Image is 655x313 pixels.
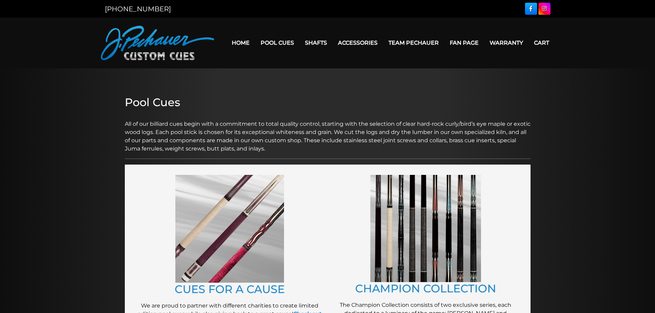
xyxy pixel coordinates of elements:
[125,112,531,153] p: All of our billiard cues begin with a commitment to total quality control, starting with the sele...
[175,282,285,296] a: CUES FOR A CAUSE
[105,5,171,13] a: [PHONE_NUMBER]
[383,34,444,52] a: Team Pechauer
[125,96,531,109] h2: Pool Cues
[255,34,299,52] a: Pool Cues
[101,26,214,60] img: Pechauer Custom Cues
[484,34,528,52] a: Warranty
[528,34,555,52] a: Cart
[332,34,383,52] a: Accessories
[444,34,484,52] a: Fan Page
[226,34,255,52] a: Home
[355,282,496,295] a: CHAMPION COLLECTION
[299,34,332,52] a: Shafts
